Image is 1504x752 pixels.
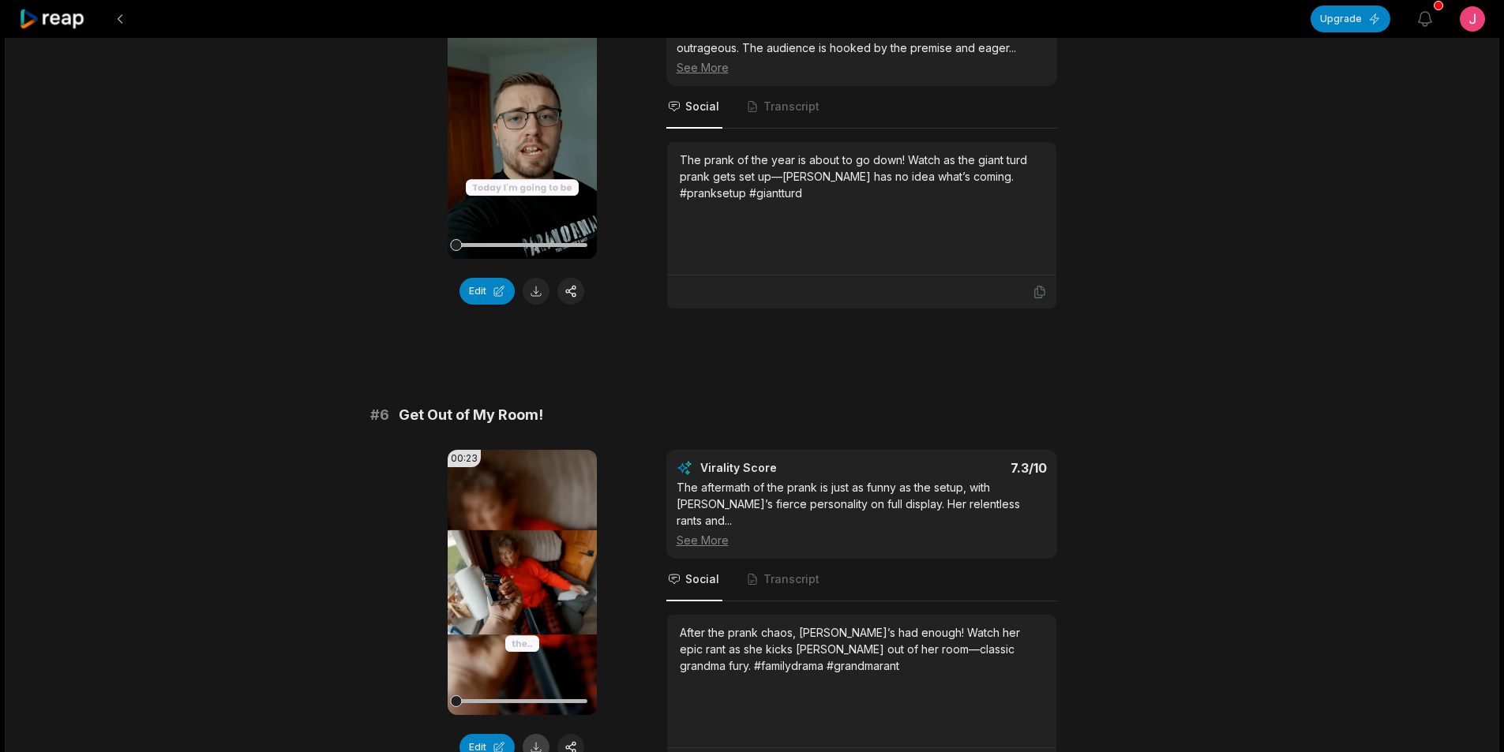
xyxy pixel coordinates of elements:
span: Transcript [763,571,820,587]
span: # 6 [370,404,389,426]
div: See More [677,532,1047,548]
video: Your browser does not support mp4 format. [448,450,597,715]
span: Get Out of My Room! [399,404,543,426]
span: Transcript [763,99,820,114]
div: Prank setups build anticipation and curiosity, and this one is especially outrageous. The audienc... [677,23,1047,76]
span: Social [685,571,719,587]
button: Edit [459,278,515,305]
div: The aftermath of the prank is just as funny as the setup, with [PERSON_NAME]’s fierce personality... [677,479,1047,548]
span: Social [685,99,719,114]
button: Upgrade [1311,6,1390,32]
div: See More [677,59,1047,76]
div: Virality Score [700,460,870,476]
div: After the prank chaos, [PERSON_NAME]’s had enough! Watch her epic rant as she kicks [PERSON_NAME]... [680,624,1044,674]
div: 7.3 /10 [877,460,1047,476]
nav: Tabs [666,86,1057,129]
div: The prank of the year is about to go down! Watch as the giant turd prank gets set up—[PERSON_NAME... [680,152,1044,201]
nav: Tabs [666,559,1057,601]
